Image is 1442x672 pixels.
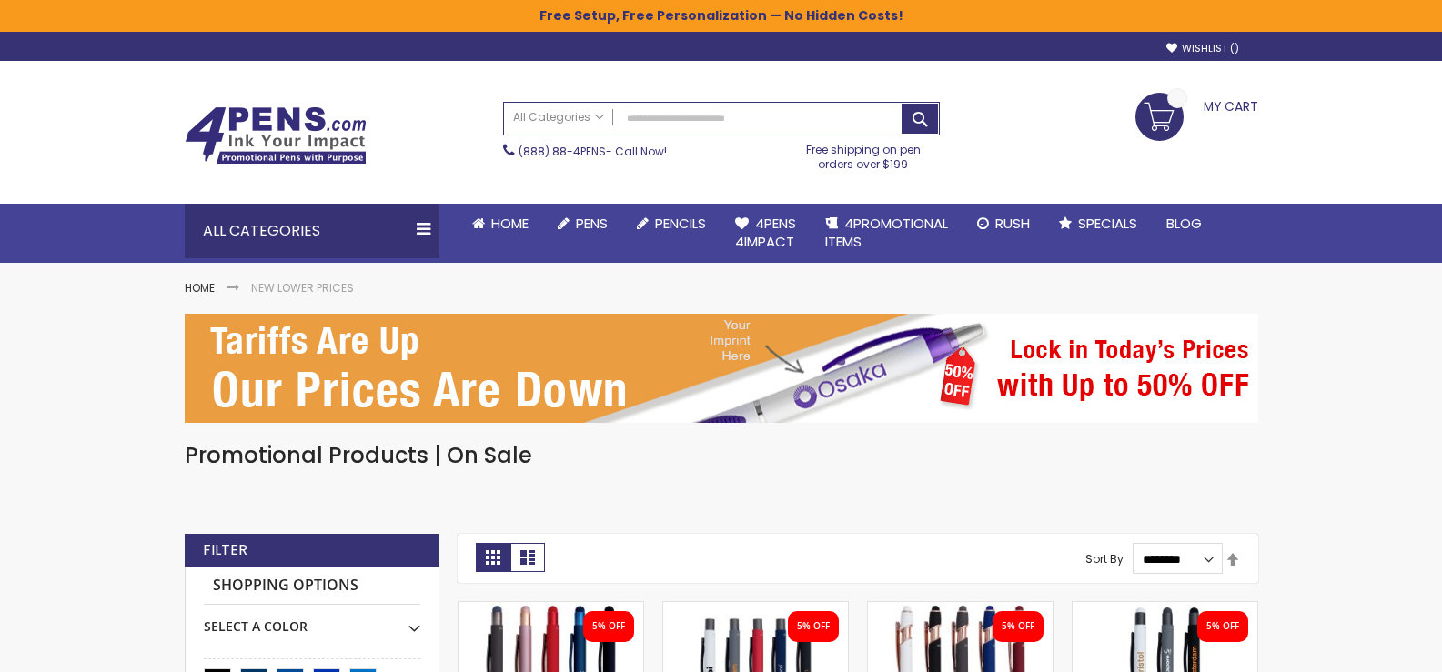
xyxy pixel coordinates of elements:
[735,214,796,251] span: 4Pens 4impact
[663,601,848,617] a: Personalized Recycled Fleetwood Satin Soft Touch Gel Click Pen
[576,214,608,233] span: Pens
[655,214,706,233] span: Pencils
[251,280,354,296] strong: New Lower Prices
[476,543,510,572] strong: Grid
[995,214,1030,233] span: Rush
[797,620,830,633] div: 5% OFF
[1152,204,1216,244] a: Blog
[204,567,420,606] strong: Shopping Options
[203,540,247,560] strong: Filter
[185,204,439,258] div: All Categories
[721,204,811,263] a: 4Pens4impact
[622,204,721,244] a: Pencils
[185,441,1258,470] h1: Promotional Products | On Sale
[1166,214,1202,233] span: Blog
[1206,620,1239,633] div: 5% OFF
[458,204,543,244] a: Home
[787,135,940,172] div: Free shipping on pen orders over $199
[504,103,613,133] a: All Categories
[185,280,215,296] a: Home
[204,605,420,636] div: Select A Color
[1002,620,1034,633] div: 5% OFF
[1166,42,1239,55] a: Wishlist
[185,106,367,165] img: 4Pens Custom Pens and Promotional Products
[1073,601,1257,617] a: Custom Recycled Fleetwood Stylus Satin Soft Touch Gel Click Pen
[513,110,604,125] span: All Categories
[1085,551,1124,567] label: Sort By
[963,204,1044,244] a: Rush
[519,144,667,159] span: - Call Now!
[543,204,622,244] a: Pens
[811,204,963,263] a: 4PROMOTIONALITEMS
[459,601,643,617] a: Custom Recycled Fleetwood MonoChrome Stylus Satin Soft Touch Gel Pen
[185,314,1258,423] img: New Lower Prices
[1044,204,1152,244] a: Specials
[1078,214,1137,233] span: Specials
[592,620,625,633] div: 5% OFF
[519,144,606,159] a: (888) 88-4PENS
[868,601,1053,617] a: Custom Lexi Rose Gold Stylus Soft Touch Recycled Aluminum Pen
[491,214,529,233] span: Home
[825,214,948,251] span: 4PROMOTIONAL ITEMS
